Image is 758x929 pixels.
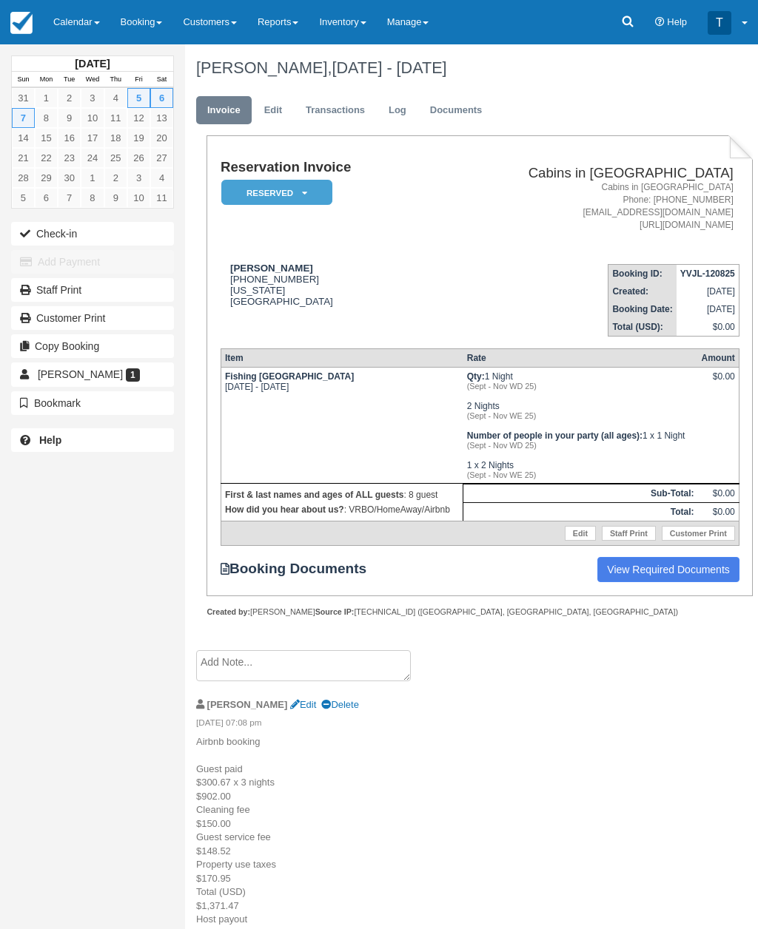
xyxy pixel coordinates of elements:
a: 30 [58,168,81,188]
strong: Source IP: [315,607,355,616]
th: Item [221,349,463,368]
a: 23 [58,148,81,168]
th: Tue [58,72,81,88]
strong: YVJL-120825 [680,268,735,279]
a: Log [378,96,417,125]
a: 14 [12,128,35,148]
a: 28 [12,168,35,188]
h2: Cabins in [GEOGRAPHIC_DATA] [421,166,734,181]
a: 5 [127,88,150,108]
td: [DATE] [677,283,739,300]
a: 2 [58,88,81,108]
a: 19 [127,128,150,148]
a: 29 [35,168,58,188]
a: Edit [290,699,316,710]
span: [PERSON_NAME] [38,368,123,380]
button: Add Payment [11,250,174,274]
div: [PHONE_NUMBER] [US_STATE] [GEOGRAPHIC_DATA] [221,263,415,307]
th: Fri [127,72,150,88]
a: Documents [419,96,494,125]
th: Mon [35,72,58,88]
td: $0.00 [697,484,739,503]
a: 10 [127,188,150,208]
a: 6 [150,88,173,108]
td: [DATE] - [DATE] [221,368,463,484]
td: [DATE] [677,300,739,318]
div: T [708,11,731,35]
a: Staff Print [11,278,174,302]
a: Transactions [295,96,376,125]
a: 6 [35,188,58,208]
a: 5 [12,188,35,208]
a: 8 [35,108,58,128]
a: 7 [12,108,35,128]
th: Wed [81,72,104,88]
a: 10 [81,108,104,128]
em: (Sept - Nov WD 25) [467,382,694,391]
div: $0.00 [701,371,734,393]
th: Amount [697,349,739,368]
a: 9 [58,108,81,128]
a: Staff Print [602,526,656,541]
a: 12 [127,108,150,128]
a: 8 [81,188,104,208]
strong: First & last names and ages of ALL guests [225,490,403,500]
a: 7 [58,188,81,208]
div: [PERSON_NAME] [TECHNICAL_ID] ([GEOGRAPHIC_DATA], [GEOGRAPHIC_DATA], [GEOGRAPHIC_DATA]) [207,607,753,618]
th: Total: [463,503,698,521]
th: Sat [150,72,173,88]
a: 26 [127,148,150,168]
td: $0.00 [697,503,739,521]
a: 20 [150,128,173,148]
a: 2 [104,168,127,188]
a: Customer Print [662,526,735,541]
td: 1 Night 2 Nights 1 x 1 Night 1 x 2 Nights [463,368,698,484]
a: Edit [565,526,596,541]
a: 11 [150,188,173,208]
th: Booking ID: [608,265,677,283]
strong: Number of people in your party (all ages) [467,430,643,441]
strong: [DATE] [75,58,110,70]
a: 25 [104,148,127,168]
strong: How did you hear about us? [225,504,344,515]
td: $0.00 [677,318,739,337]
em: Reserved [221,180,332,206]
a: 1 [35,88,58,108]
a: 16 [58,128,81,148]
span: [DATE] - [DATE] [332,58,446,77]
a: Edit [253,96,293,125]
a: 27 [150,148,173,168]
a: 24 [81,148,104,168]
th: Total (USD): [608,318,677,337]
th: Created: [608,283,677,300]
a: 1 [81,168,104,188]
span: 1 [126,368,140,382]
em: [DATE] 07:08 pm [196,717,742,733]
strong: Created by: [207,607,250,616]
p: : 8 guest [225,487,459,502]
a: 13 [150,108,173,128]
a: 3 [127,168,150,188]
a: [PERSON_NAME] 1 [11,362,174,386]
th: Thu [104,72,127,88]
button: Bookmark [11,391,174,415]
a: Customer Print [11,306,174,330]
a: 31 [12,88,35,108]
p: : VRBO/HomeAway/Airbnb [225,502,459,517]
a: 15 [35,128,58,148]
a: 4 [150,168,173,188]
address: Cabins in [GEOGRAPHIC_DATA] Phone: [PHONE_NUMBER] [EMAIL_ADDRESS][DOMAIN_NAME] [URL][DOMAIN_NAME] [421,181,734,232]
img: checkfront-main-nav-mini-logo.png [10,12,33,34]
a: Delete [321,699,358,710]
a: View Required Documents [597,557,739,582]
em: (Sept - Nov WE 25) [467,470,694,479]
th: Booking Date: [608,300,677,318]
i: Help [655,18,665,27]
th: Sub-Total: [463,484,698,503]
th: Sun [12,72,35,88]
a: Help [11,428,174,452]
a: Invoice [196,96,252,125]
a: 17 [81,128,104,148]
h1: Reservation Invoice [221,160,415,175]
a: Reserved [221,179,327,206]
